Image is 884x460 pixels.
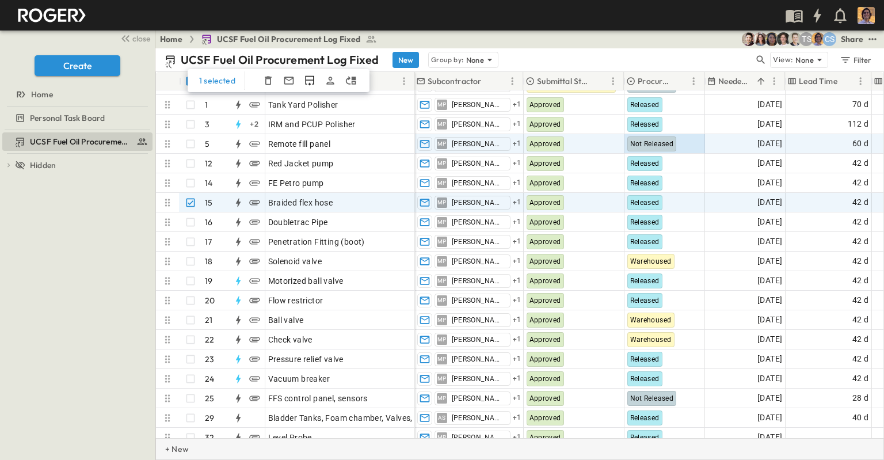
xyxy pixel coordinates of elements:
[852,215,869,229] span: 42 d
[452,296,505,305] span: [PERSON_NAME]
[799,32,813,46] div: Tom Scally Jr (tscallyjr@herrero.com)
[529,140,561,148] span: Approved
[757,411,782,424] span: [DATE]
[323,74,337,88] button: Assign Owner
[630,414,660,422] span: Released
[630,159,660,168] span: Released
[268,138,331,150] span: Remote fill panel
[513,314,521,326] span: + 1
[841,33,863,45] div: Share
[205,432,214,443] p: 32
[268,295,323,306] span: Flow restrictor
[268,334,313,345] span: Check valve
[205,256,212,267] p: 18
[452,159,505,168] span: [PERSON_NAME]
[529,414,561,422] span: Approved
[452,120,505,129] span: [PERSON_NAME]
[513,177,521,189] span: + 1
[437,437,447,438] span: MP
[757,372,782,385] span: [DATE]
[630,120,660,128] span: Released
[852,235,869,248] span: 42 d
[788,32,802,46] img: David Dachauer (ddachauer@herrero.com)
[513,236,521,248] span: + 1
[268,99,338,111] span: Tank Yard Polisher
[35,55,120,76] button: Create
[428,75,481,87] p: Subcontractor
[630,296,660,305] span: Released
[848,117,869,131] span: 112 d
[268,373,330,385] span: Vacuum breaker
[452,374,505,383] span: [PERSON_NAME]
[852,98,869,111] span: 70 d
[822,32,836,46] div: Claire Smythe (csmythe@herrero.com)
[852,352,869,366] span: 42 d
[866,32,879,46] button: test
[452,413,505,423] span: [PERSON_NAME]
[852,176,869,189] span: 42 d
[630,394,674,402] span: Not Released
[268,256,322,267] span: Solenoid valve
[2,132,153,151] div: UCSF Fuel Oil Procurement Log Fixedtest
[529,159,561,168] span: Approved
[205,412,214,424] p: 29
[2,134,150,150] a: UCSF Fuel Oil Procurement Log Fixed
[840,75,852,88] button: Sort
[160,33,384,45] nav: breadcrumbs
[529,336,561,344] span: Approved
[513,412,521,424] span: + 1
[30,112,105,124] span: Personal Task Board
[513,119,521,130] span: + 1
[630,336,672,344] span: Warehoused
[205,275,212,287] p: 19
[529,238,561,246] span: Approved
[452,257,505,266] span: [PERSON_NAME]
[852,196,869,209] span: 42 d
[755,75,767,88] button: Sort
[529,375,561,383] span: Approved
[630,434,660,442] span: Released
[30,159,56,171] span: Hidden
[452,100,505,109] span: [PERSON_NAME]
[165,443,172,455] p: + New
[757,274,782,287] span: [DATE]
[753,32,767,46] img: Karen Gemmill (kgemmill@herrero.com)
[674,75,687,88] button: Sort
[205,138,209,150] p: 5
[397,74,411,88] button: Menu
[529,199,561,207] span: Approved
[205,216,212,228] p: 16
[205,353,214,365] p: 23
[205,197,212,208] p: 15
[529,101,561,109] span: Approved
[638,75,672,87] p: Procurement Status
[852,313,869,326] span: 42 d
[529,296,561,305] span: Approved
[757,176,782,189] span: [DATE]
[757,117,782,131] span: [DATE]
[437,183,447,183] span: MP
[268,177,324,189] span: FE Petro pump
[529,120,561,128] span: Approved
[116,30,153,46] button: close
[529,394,561,402] span: Approved
[452,237,505,246] span: [PERSON_NAME]
[513,295,521,306] span: + 1
[529,179,561,187] span: Approved
[452,218,505,227] span: [PERSON_NAME]
[593,75,606,88] button: Sort
[529,257,561,265] span: Approved
[767,74,781,88] button: Menu
[2,109,153,127] div: Personal Task Boardtest
[268,353,344,365] span: Pressure relief valve
[513,353,521,365] span: + 1
[529,277,561,285] span: Approved
[757,157,782,170] span: [DATE]
[268,216,328,228] span: Doubletrac Pipe
[30,136,132,147] span: UCSF Fuel Oil Procurement Log Fixed
[852,333,869,346] span: 42 d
